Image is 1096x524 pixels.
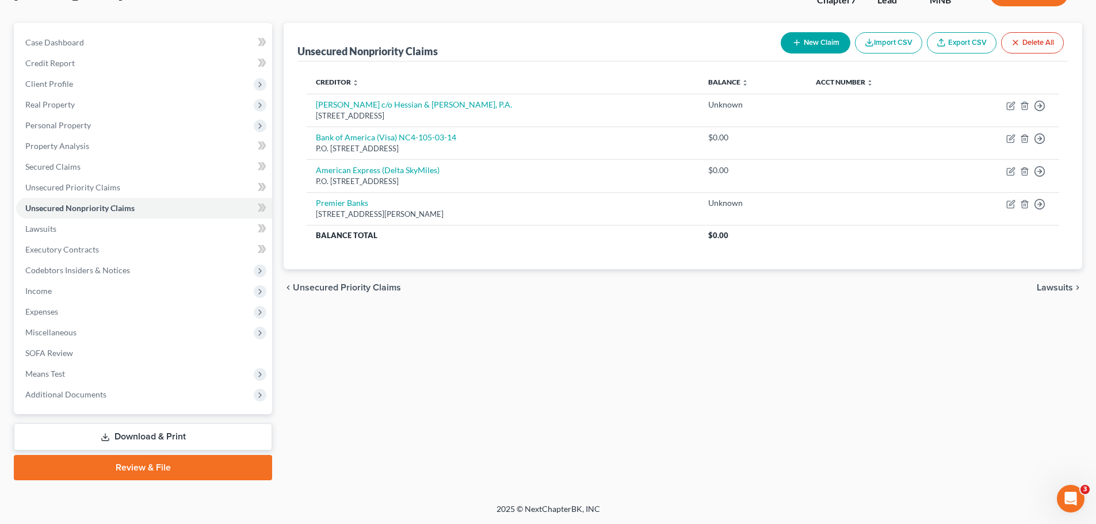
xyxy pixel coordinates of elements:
[307,225,699,246] th: Balance Total
[352,79,359,86] i: unfold_more
[25,307,58,316] span: Expenses
[25,58,75,68] span: Credit Report
[316,78,359,86] a: Creditor unfold_more
[316,165,440,175] a: American Express (Delta SkyMiles)
[25,37,84,47] span: Case Dashboard
[316,209,690,220] div: [STREET_ADDRESS][PERSON_NAME]
[1057,485,1084,512] iframe: Intercom live chat
[1001,32,1064,53] button: Delete All
[16,219,272,239] a: Lawsuits
[708,132,797,143] div: $0.00
[316,132,456,142] a: Bank of America (Visa) NC4-105-03-14
[708,231,728,240] span: $0.00
[742,79,749,86] i: unfold_more
[1073,283,1082,292] i: chevron_right
[16,32,272,53] a: Case Dashboard
[25,162,81,171] span: Secured Claims
[14,423,272,450] a: Download & Print
[1037,283,1073,292] span: Lawsuits
[316,176,690,187] div: P.O. [STREET_ADDRESS]
[297,44,438,58] div: Unsecured Nonpriority Claims
[25,265,130,275] span: Codebtors Insiders & Notices
[25,369,65,378] span: Means Test
[25,224,56,234] span: Lawsuits
[25,120,91,130] span: Personal Property
[816,78,873,86] a: Acct Number unfold_more
[25,182,120,192] span: Unsecured Priority Claims
[25,286,52,296] span: Income
[708,99,797,110] div: Unknown
[316,143,690,154] div: P.O. [STREET_ADDRESS]
[927,32,996,53] a: Export CSV
[14,455,272,480] a: Review & File
[25,244,99,254] span: Executory Contracts
[16,136,272,156] a: Property Analysis
[866,79,873,86] i: unfold_more
[25,203,135,213] span: Unsecured Nonpriority Claims
[284,283,401,292] button: chevron_left Unsecured Priority Claims
[316,110,690,121] div: [STREET_ADDRESS]
[16,343,272,364] a: SOFA Review
[293,283,401,292] span: Unsecured Priority Claims
[25,327,77,337] span: Miscellaneous
[25,79,73,89] span: Client Profile
[25,141,89,151] span: Property Analysis
[16,239,272,260] a: Executory Contracts
[708,165,797,176] div: $0.00
[25,100,75,109] span: Real Property
[284,283,293,292] i: chevron_left
[855,32,922,53] button: Import CSV
[220,503,876,524] div: 2025 © NextChapterBK, INC
[25,348,73,358] span: SOFA Review
[16,198,272,219] a: Unsecured Nonpriority Claims
[1037,283,1082,292] button: Lawsuits chevron_right
[316,198,368,208] a: Premier Banks
[16,53,272,74] a: Credit Report
[16,177,272,198] a: Unsecured Priority Claims
[25,389,106,399] span: Additional Documents
[316,100,512,109] a: [PERSON_NAME] c/o Hessian & [PERSON_NAME], P.A.
[16,156,272,177] a: Secured Claims
[781,32,850,53] button: New Claim
[708,197,797,209] div: Unknown
[708,78,749,86] a: Balance unfold_more
[1080,485,1090,494] span: 3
